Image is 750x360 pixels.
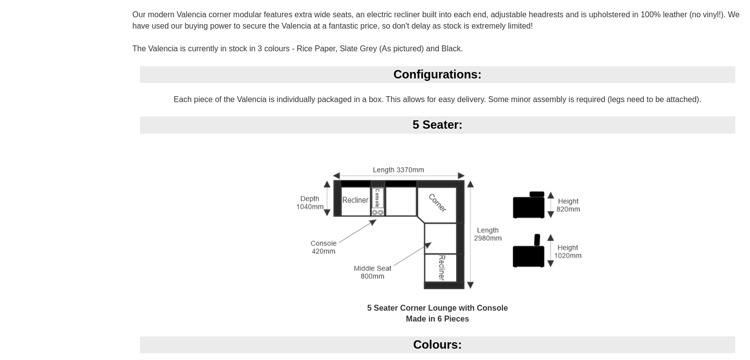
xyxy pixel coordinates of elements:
div: Configurations: [140,66,736,83]
div: Colours: [140,336,736,353]
div: 5 Seater: [140,116,736,133]
div: Each piece of the Valencia is individually packaged in a box. This allows for easy delivery. Some... [133,66,743,336]
b: 5 Seater Corner Lounge with Console Made in 6 Pieces [367,304,508,324]
img: 5 Seater Corner Lounge with Console [289,145,585,303]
